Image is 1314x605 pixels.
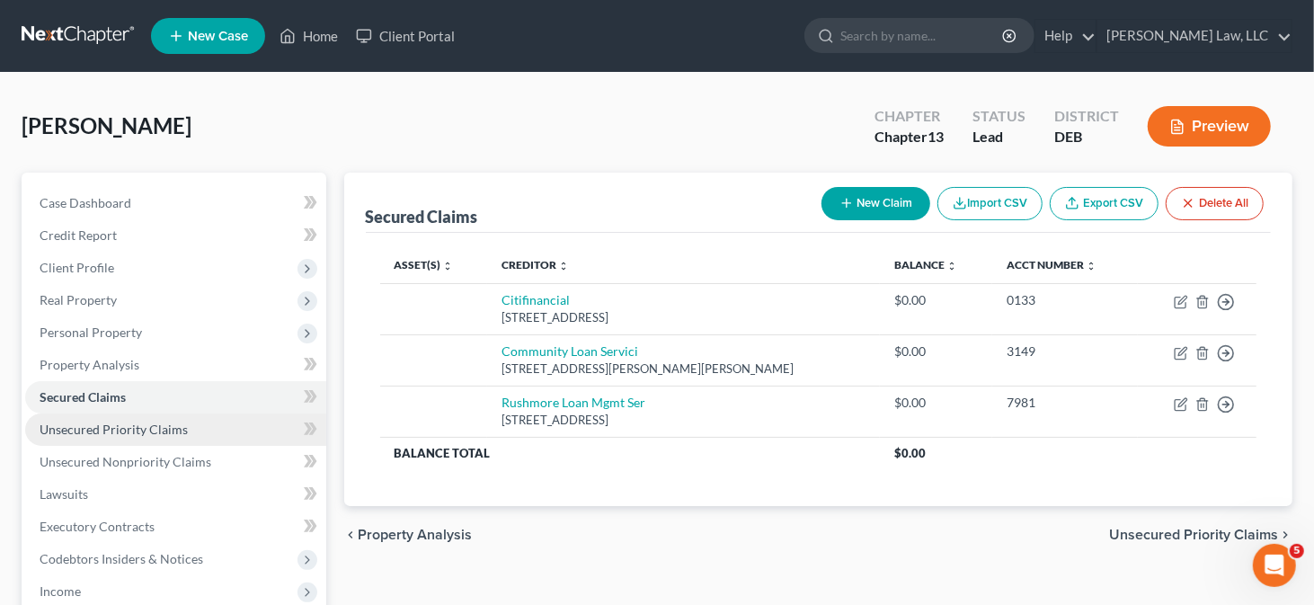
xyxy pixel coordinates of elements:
[380,437,881,469] th: Balance Total
[1007,291,1123,309] div: 0133
[1035,20,1096,52] a: Help
[502,412,866,429] div: [STREET_ADDRESS]
[40,325,142,340] span: Personal Property
[1109,528,1278,542] span: Unsecured Priority Claims
[347,20,464,52] a: Client Portal
[1054,127,1119,147] div: DEB
[946,261,957,271] i: unfold_more
[40,389,126,405] span: Secured Claims
[1007,258,1096,271] a: Acct Number unfold_more
[502,395,645,410] a: Rushmore Loan Mgmt Ser
[1253,544,1296,587] iframe: Intercom live chat
[40,260,114,275] span: Client Profile
[840,19,1005,52] input: Search by name...
[40,292,117,307] span: Real Property
[894,291,978,309] div: $0.00
[558,261,569,271] i: unfold_more
[1086,261,1096,271] i: unfold_more
[1054,106,1119,127] div: District
[894,446,926,460] span: $0.00
[22,112,191,138] span: [PERSON_NAME]
[40,422,188,437] span: Unsecured Priority Claims
[1290,544,1304,558] span: 5
[188,30,248,43] span: New Case
[40,486,88,502] span: Lawsuits
[344,528,359,542] i: chevron_left
[894,258,957,271] a: Balance unfold_more
[25,381,326,414] a: Secured Claims
[40,551,203,566] span: Codebtors Insiders & Notices
[875,127,944,147] div: Chapter
[25,187,326,219] a: Case Dashboard
[875,106,944,127] div: Chapter
[40,195,131,210] span: Case Dashboard
[937,187,1043,220] button: Import CSV
[40,583,81,599] span: Income
[1050,187,1159,220] a: Export CSV
[40,454,211,469] span: Unsecured Nonpriority Claims
[502,292,570,307] a: Citifinancial
[359,528,473,542] span: Property Analysis
[40,519,155,534] span: Executory Contracts
[502,360,866,378] div: [STREET_ADDRESS][PERSON_NAME][PERSON_NAME]
[1097,20,1292,52] a: [PERSON_NAME] Law, LLC
[972,127,1025,147] div: Lead
[40,357,139,372] span: Property Analysis
[1007,343,1123,360] div: 3149
[25,414,326,446] a: Unsecured Priority Claims
[25,478,326,511] a: Lawsuits
[25,219,326,252] a: Credit Report
[40,227,117,243] span: Credit Report
[1007,394,1123,412] div: 7981
[25,511,326,543] a: Executory Contracts
[1278,528,1292,542] i: chevron_right
[25,446,326,478] a: Unsecured Nonpriority Claims
[502,309,866,326] div: [STREET_ADDRESS]
[502,343,638,359] a: Community Loan Servici
[502,258,569,271] a: Creditor unfold_more
[271,20,347,52] a: Home
[366,206,478,227] div: Secured Claims
[25,349,326,381] a: Property Analysis
[928,128,944,145] span: 13
[344,528,473,542] button: chevron_left Property Analysis
[395,258,454,271] a: Asset(s) unfold_more
[1148,106,1271,147] button: Preview
[821,187,930,220] button: New Claim
[1166,187,1264,220] button: Delete All
[443,261,454,271] i: unfold_more
[972,106,1025,127] div: Status
[894,394,978,412] div: $0.00
[894,343,978,360] div: $0.00
[1109,528,1292,542] button: Unsecured Priority Claims chevron_right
